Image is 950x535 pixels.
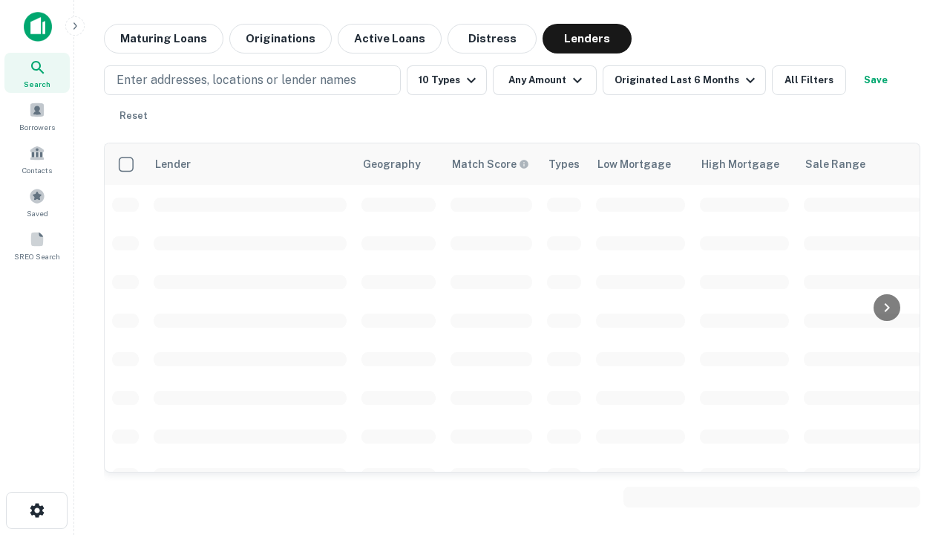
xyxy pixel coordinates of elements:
div: Originated Last 6 Months [615,71,759,89]
span: Contacts [22,164,52,176]
a: Borrowers [4,96,70,136]
div: Types [548,155,580,173]
button: Active Loans [338,24,442,53]
a: Saved [4,182,70,222]
div: Geography [363,155,421,173]
button: Maturing Loans [104,24,223,53]
button: Originated Last 6 Months [603,65,766,95]
p: Enter addresses, locations or lender names [117,71,356,89]
button: Any Amount [493,65,597,95]
span: Borrowers [19,121,55,133]
div: High Mortgage [701,155,779,173]
th: High Mortgage [692,143,796,185]
img: capitalize-icon.png [24,12,52,42]
th: Geography [354,143,443,185]
button: Save your search to get updates of matches that match your search criteria. [852,65,900,95]
th: Capitalize uses an advanced AI algorithm to match your search with the best lender. The match sco... [443,143,540,185]
div: Sale Range [805,155,865,173]
a: SREO Search [4,225,70,265]
button: Enter addresses, locations or lender names [104,65,401,95]
a: Contacts [4,139,70,179]
span: Search [24,78,50,90]
a: Search [4,53,70,93]
button: Reset [110,101,157,131]
span: Saved [27,207,48,219]
iframe: Chat Widget [876,369,950,440]
button: Lenders [543,24,632,53]
div: Low Mortgage [597,155,671,173]
button: Originations [229,24,332,53]
th: Lender [146,143,354,185]
div: Lender [155,155,191,173]
th: Sale Range [796,143,930,185]
button: All Filters [772,65,846,95]
th: Types [540,143,589,185]
h6: Match Score [452,156,526,172]
th: Low Mortgage [589,143,692,185]
div: Capitalize uses an advanced AI algorithm to match your search with the best lender. The match sco... [452,156,529,172]
button: Distress [448,24,537,53]
button: 10 Types [407,65,487,95]
span: SREO Search [14,250,60,262]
